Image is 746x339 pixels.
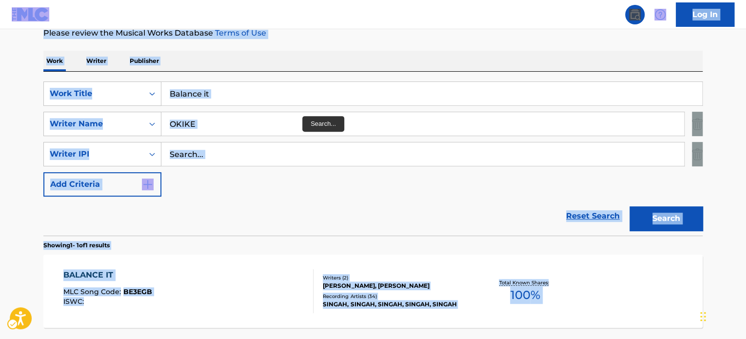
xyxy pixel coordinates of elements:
[692,112,703,136] img: Delete Criterion
[50,118,137,130] div: Writer Name
[123,287,152,296] span: BE3EGB
[561,205,625,227] a: Reset Search
[654,9,666,20] img: help
[323,274,470,281] div: Writers ( 2 )
[50,148,137,160] div: Writer IPI
[161,142,684,166] input: Search...
[323,293,470,300] div: Recording Artists ( 34 )
[83,51,109,71] p: Writer
[43,81,703,236] form: Search Form
[50,88,137,100] div: Work Title
[43,51,66,71] p: Work
[700,302,706,331] div: Drag
[161,112,684,136] input: Search...
[697,292,746,339] iframe: Hubspot Iframe
[127,51,162,71] p: Publisher
[510,286,540,304] span: 100 %
[12,7,49,21] img: MLC Logo
[213,28,266,38] a: Terms of Use
[142,179,154,190] img: 9d2ae6d4665cec9f34b9.svg
[63,269,152,281] div: BALANCE IT
[43,172,161,197] button: Add Criteria
[629,9,641,20] img: search
[43,255,703,328] a: BALANCE ITMLC Song Code:BE3EGBISWC:Writers (2)[PERSON_NAME], [PERSON_NAME]Recording Artists (34)S...
[323,281,470,290] div: [PERSON_NAME], [PERSON_NAME]
[63,287,123,296] span: MLC Song Code :
[676,2,734,27] a: Log In
[629,206,703,231] button: Search
[697,292,746,339] div: Chat Widget
[43,241,110,250] p: Showing 1 - 1 of 1 results
[499,279,551,286] p: Total Known Shares:
[323,300,470,309] div: SINGAH, SINGAH, SINGAH, SINGAH, SINGAH
[692,142,703,166] img: Delete Criterion
[161,82,702,105] input: Search...
[43,27,703,39] p: Please review the Musical Works Database
[63,297,86,306] span: ISWC :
